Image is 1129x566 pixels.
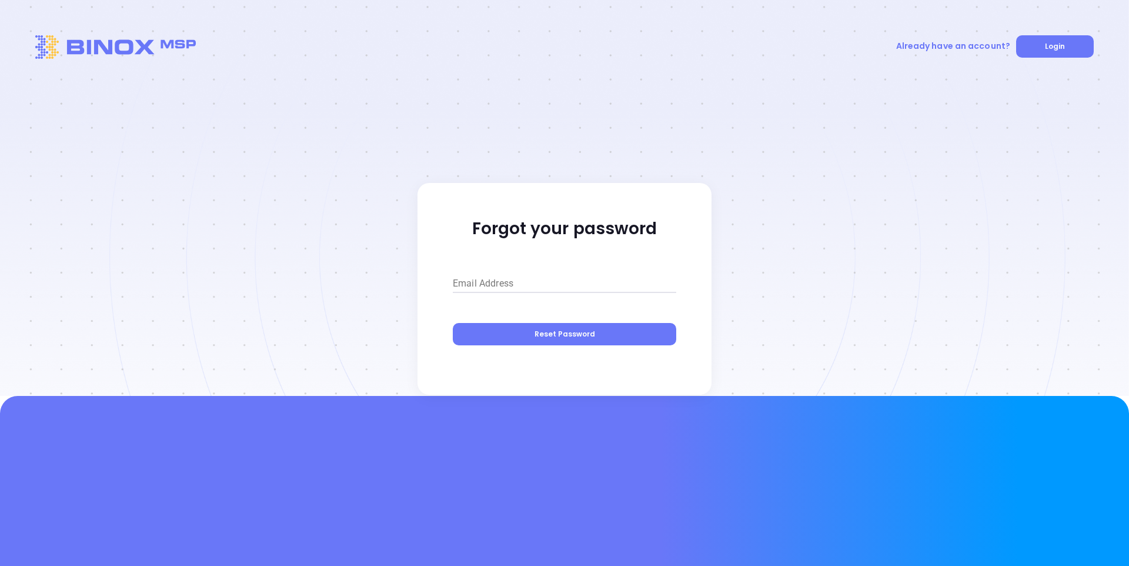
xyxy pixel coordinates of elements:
p: Forgot your password [453,218,676,239]
img: Logo-BhW-XokD.svg [35,35,196,59]
button: Login [1016,35,1094,58]
span: Login [1045,41,1065,51]
button: Reset Password [453,323,676,345]
span: Reset Password [535,329,595,339]
span: Already have an account? [896,40,1010,52]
